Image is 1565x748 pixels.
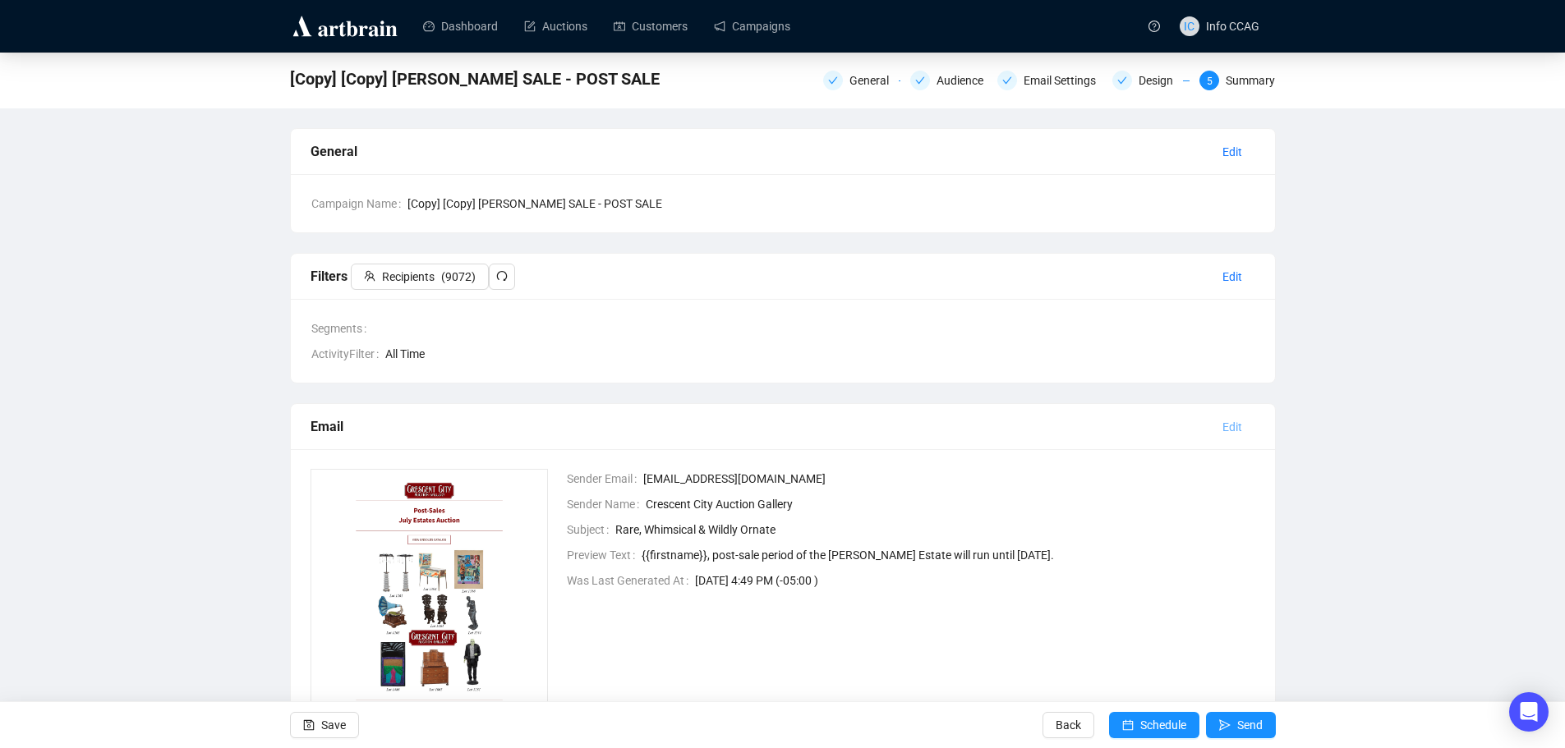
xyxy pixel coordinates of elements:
span: Edit [1222,143,1242,161]
span: check [828,76,838,85]
span: Send [1237,702,1263,748]
a: Campaigns [714,5,790,48]
a: Dashboard [423,5,498,48]
button: Edit [1209,264,1255,290]
span: send [1219,719,1231,731]
div: Summary [1226,71,1275,90]
div: General [311,141,1209,162]
div: Design [1139,71,1183,90]
span: Filters [311,268,515,284]
span: Rare, Whimsical & Wildly Ornate [615,521,1255,539]
span: Crescent City Auction Gallery [646,495,1255,513]
span: IC [1184,17,1194,35]
span: 5 [1207,76,1213,87]
span: Edit [1222,268,1242,286]
div: Open Intercom Messenger [1509,692,1549,732]
span: {{firstname}}, post-sale period of the [PERSON_NAME] Estate will run until [DATE]. [642,546,1255,564]
div: Audience [910,71,987,90]
span: Sender Name [567,495,646,513]
span: [Copy] [Copy] [PERSON_NAME] SALE - POST SALE [407,195,1255,213]
span: [DATE] 4:49 PM (-05:00 ) [695,571,1255,590]
span: Schedule [1140,702,1186,748]
span: Subject [567,521,615,539]
span: [Copy] [Copy] JAEGER SALE - POST SALE [290,66,660,92]
div: General [849,71,899,90]
div: Email Settings [1024,71,1106,90]
button: Recipients(9072) [351,264,489,290]
span: Segments [311,319,373,337]
div: Email [311,416,1209,437]
span: check [1117,76,1127,85]
span: Info CCAG [1206,20,1259,33]
div: Design [1112,71,1190,90]
img: logo [290,13,400,39]
span: All Time [385,345,1255,363]
span: calendar [1122,719,1134,731]
div: 5Summary [1199,71,1275,90]
span: save [303,719,315,731]
span: Campaign Name [311,195,407,213]
button: Back [1043,712,1094,738]
span: Recipients [382,268,435,286]
a: Customers [614,5,688,48]
span: check [915,76,925,85]
span: redo [496,270,508,282]
a: Auctions [524,5,587,48]
span: question-circle [1148,21,1160,32]
span: check [1002,76,1012,85]
span: [EMAIL_ADDRESS][DOMAIN_NAME] [643,470,1255,488]
span: Edit [1222,418,1242,436]
span: ActivityFilter [311,345,385,363]
span: team [364,270,375,282]
span: Preview Text [567,546,642,564]
span: ( 9072 ) [441,268,476,286]
button: Edit [1209,139,1255,165]
div: Email Settings [997,71,1102,90]
button: Send [1206,712,1276,738]
span: Sender Email [567,470,643,488]
span: Save [321,702,346,748]
span: Was Last Generated At [567,571,695,590]
div: General [823,71,900,90]
button: Save [290,712,359,738]
div: Audience [937,71,993,90]
span: Back [1056,702,1081,748]
button: Schedule [1109,712,1199,738]
button: Edit [1209,414,1255,440]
